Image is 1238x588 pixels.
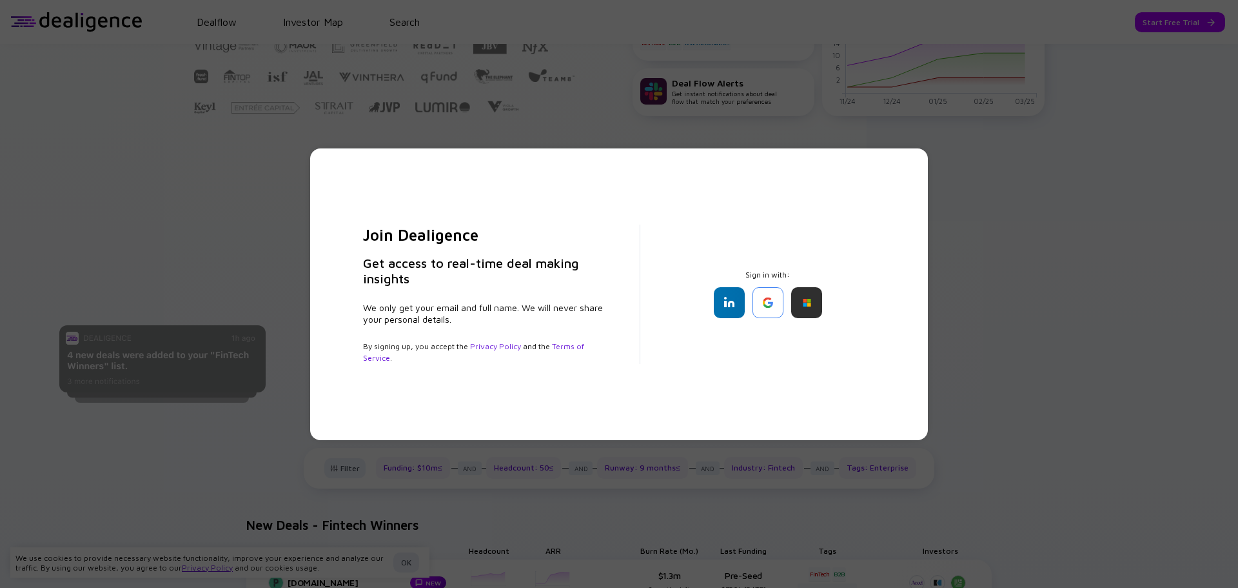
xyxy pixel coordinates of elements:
[363,302,609,325] div: We only get your email and full name. We will never share your personal details.
[363,341,584,363] a: Terms of Service
[671,270,865,318] div: Sign in with:
[363,256,609,287] h3: Get access to real-time deal making insights
[363,341,609,364] div: By signing up, you accept the and the .
[470,341,521,351] a: Privacy Policy
[363,225,609,245] h2: Join Dealigence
